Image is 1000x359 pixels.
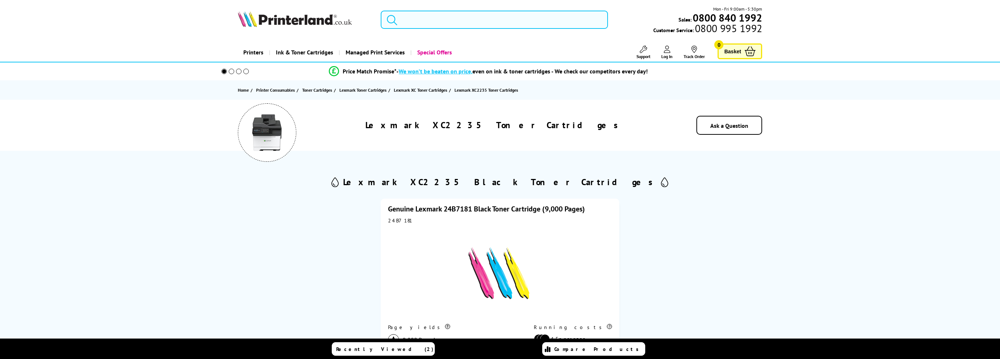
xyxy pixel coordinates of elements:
div: 24B7181 [388,217,612,224]
a: Genuine Lexmark 24B7181 Black Toner Cartridge (9,000 Pages) [388,204,585,214]
span: Printer Consumables [256,86,295,94]
span: Compare Products [554,346,643,352]
li: 1.5p per page [534,334,608,344]
img: Lexmark XC2235 Toner Cartridges [249,114,285,151]
a: Basket 0 [718,43,762,59]
span: We won’t be beaten on price, [399,68,472,75]
div: Page yields [388,324,522,331]
span: Basket [724,46,741,56]
a: Ink & Toner Cartridges [269,43,339,62]
img: Printerland Logo [238,11,352,27]
a: Ask a Question [710,122,748,129]
b: 0800 840 1992 [693,11,762,24]
a: Lexmark Toner Cartridges [339,86,388,94]
span: Support [636,54,650,59]
span: 0800 995 1992 [694,25,762,32]
span: Price Match Promise* [343,68,396,75]
span: Recently Viewed (2) [336,346,434,352]
h1: Lexmark XC2235 Toner Cartridges [365,119,623,131]
span: Log In [661,54,673,59]
a: Printerland Logo [238,11,372,28]
span: Lexmark Toner Cartridges [339,86,387,94]
img: Lexmark 24B7181 Black Toner Cartridge (9,000 Pages) [455,228,546,319]
span: Customer Service: [653,25,762,34]
span: Mon - Fri 9:00am - 5:30pm [713,5,762,12]
a: Lexmark XC Toner Cartridges [394,86,449,94]
a: 0800 840 1992 [692,14,762,21]
a: Printers [238,43,269,62]
a: Compare Products [542,342,645,356]
a: Log In [661,46,673,59]
span: 9,000 Pages* [403,336,436,343]
span: Toner Cartridges [302,86,332,94]
a: Support [636,46,650,59]
span: Lexmark XC2235 Toner Cartridges [455,87,518,93]
a: Special Offers [410,43,457,62]
span: Sales: [678,16,692,23]
div: - even on ink & toner cartridges - We check our competitors every day! [396,68,648,75]
span: Lexmark XC Toner Cartridges [394,86,447,94]
a: Printer Consumables [256,86,297,94]
a: Toner Cartridges [302,86,334,94]
li: modal_Promise [212,65,766,78]
div: Running costs [534,324,612,331]
a: Track Order [684,46,705,59]
span: 0 [714,40,723,49]
h2: Lexmark XC2235 Black Toner Cartridges [343,176,657,188]
span: Ink & Toner Cartridges [276,43,333,62]
img: black_icon.svg [388,334,399,345]
a: Managed Print Services [339,43,410,62]
a: Home [238,86,251,94]
a: Recently Viewed (2) [332,342,435,356]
